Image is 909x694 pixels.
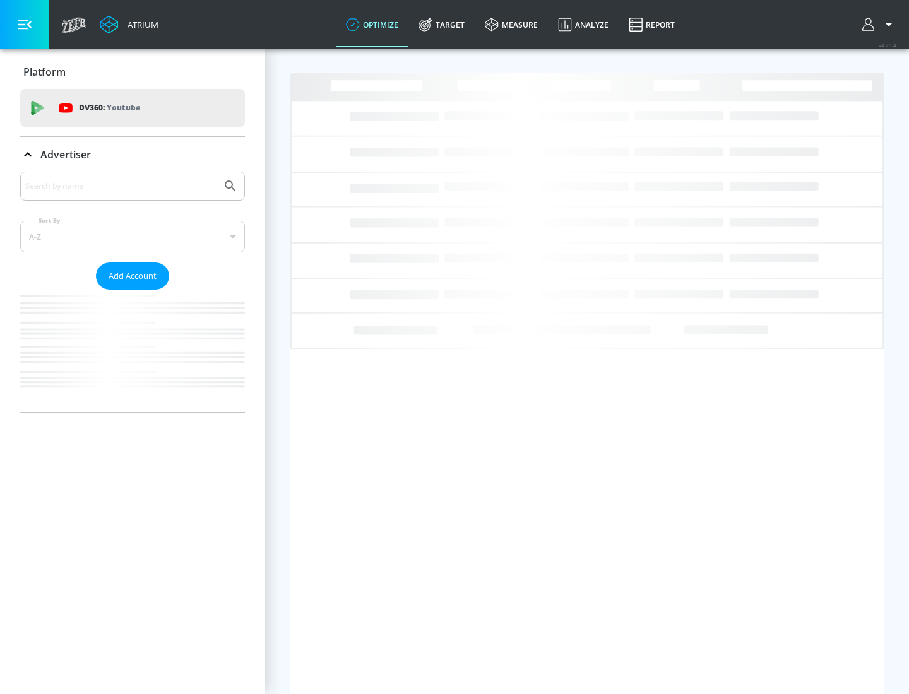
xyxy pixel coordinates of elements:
a: Report [619,2,685,47]
p: Youtube [107,101,140,114]
div: Atrium [122,19,158,30]
a: Atrium [100,15,158,34]
a: Target [408,2,475,47]
p: Advertiser [40,148,91,162]
div: Advertiser [20,172,245,412]
label: Sort By [36,216,63,225]
nav: list of Advertiser [20,290,245,412]
div: A-Z [20,221,245,252]
p: Platform [23,65,66,79]
span: v 4.25.4 [879,42,896,49]
button: Add Account [96,262,169,290]
div: Platform [20,54,245,90]
div: DV360: Youtube [20,89,245,127]
input: Search by name [25,178,217,194]
p: DV360: [79,101,140,115]
a: measure [475,2,548,47]
a: optimize [336,2,408,47]
div: Advertiser [20,137,245,172]
a: Analyze [548,2,619,47]
span: Add Account [109,269,157,283]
